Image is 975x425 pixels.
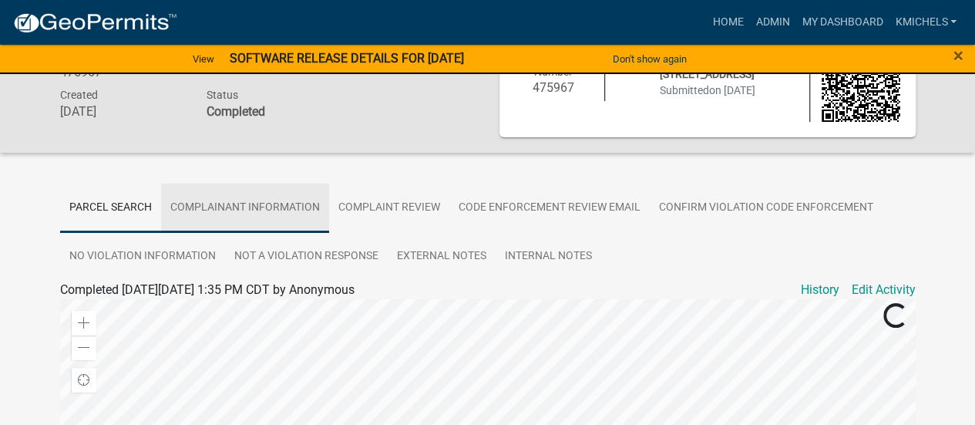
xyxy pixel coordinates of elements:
a: Complaint Review [329,184,449,233]
a: View [187,46,220,72]
div: Find my location [72,368,96,393]
h6: [DATE] [60,104,183,119]
img: QR code [822,43,900,122]
a: History [801,281,839,299]
span: [STREET_ADDRESS] [660,68,755,80]
a: Complainant Information [161,184,329,233]
span: Completed [DATE][DATE] 1:35 PM CDT by Anonymous [60,282,355,297]
span: Submitted on [DATE] [660,84,755,96]
button: Close [953,46,963,65]
a: My Dashboard [795,8,889,37]
a: External Notes [388,232,496,282]
a: Confirm Violation Code Enforcement [650,184,883,233]
span: Created [60,89,98,101]
a: Admin [749,8,795,37]
a: Parcel search [60,184,161,233]
span: Status [206,89,237,101]
a: Internal Notes [496,232,601,282]
a: Not a violation Response [225,232,388,282]
div: Zoom in [72,311,96,336]
strong: Completed [206,104,264,119]
span: Number [534,66,573,78]
a: KMichels [889,8,963,37]
button: Don't show again [607,46,693,72]
a: No Violation Information [60,232,225,282]
a: Edit Activity [852,281,916,299]
a: Code Enforcement Review Email [449,184,650,233]
div: Zoom out [72,336,96,360]
h6: 475967 [515,80,593,95]
a: Home [706,8,749,37]
span: × [953,45,963,66]
strong: SOFTWARE RELEASE DETAILS FOR [DATE] [230,51,464,66]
